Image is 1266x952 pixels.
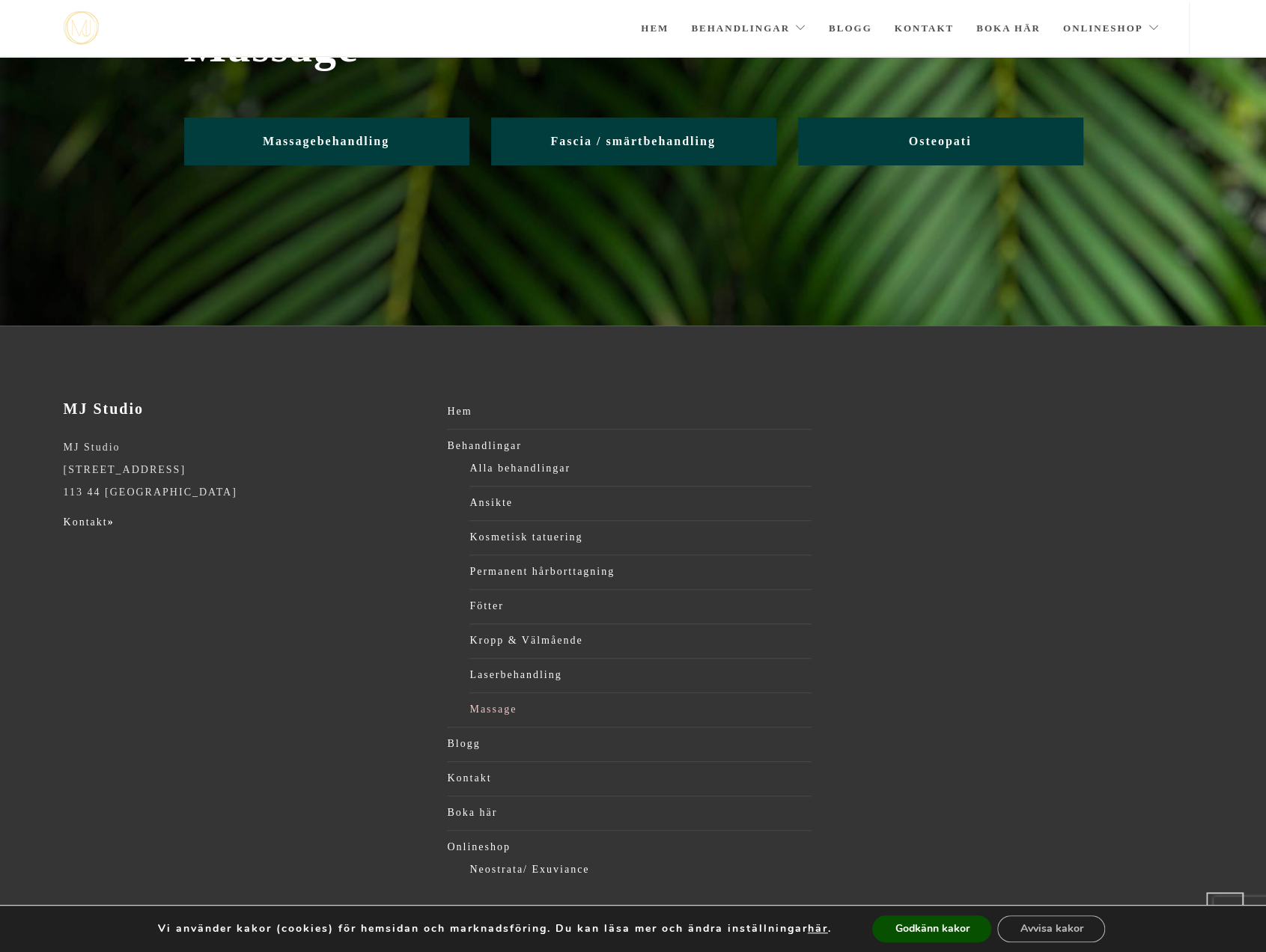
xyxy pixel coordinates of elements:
span: Fascia / smärtbehandling [550,135,715,147]
a: Ansikte [469,492,812,514]
a: Laserbehandling [469,664,812,686]
a: Massagebehandling [184,118,469,165]
a: Osteopati [798,118,1083,165]
button: Avvisa kakor [997,915,1105,942]
a: Kontakt» [64,516,115,528]
a: Alla behandlingar [469,457,812,480]
a: Boka här [447,802,812,824]
p: MJ Studio [STREET_ADDRESS] 113 44 [GEOGRAPHIC_DATA] [64,436,428,504]
span: Osteopati [909,135,972,147]
img: mjstudio [64,11,99,45]
a: Kosmetisk tatuering [469,526,812,549]
a: Hem [641,2,669,55]
a: Kontakt [447,767,812,790]
a: Kontakt [895,2,955,55]
strong: » [108,516,115,528]
p: Vi använder kakor (cookies) för hemsidan och marknadsföring. Du kan läsa mer och ändra inställnin... [158,922,832,936]
a: Fötter [469,595,812,617]
span: Massagebehandling [263,135,389,147]
a: Kropp & Välmående [469,629,812,652]
h3: MJ Studio [64,400,428,418]
a: Blogg [447,733,812,755]
a: Behandlingar [447,435,812,457]
a: Neostrata/ Exuviance [469,858,812,881]
a: Onlineshop [1063,2,1160,55]
a: Boka här [976,2,1041,55]
a: Hem [447,400,812,423]
a: Blogg [829,2,872,55]
a: Fascia / smärtbehandling [491,118,776,165]
a: Behandlingar [691,2,806,55]
a: mjstudio mjstudio mjstudio [64,11,99,45]
a: Massage [469,698,812,721]
button: här [808,922,828,936]
a: Permanent hårborttagning [469,561,812,583]
a: Onlineshop [447,836,812,858]
button: Godkänn kakor [872,915,991,942]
